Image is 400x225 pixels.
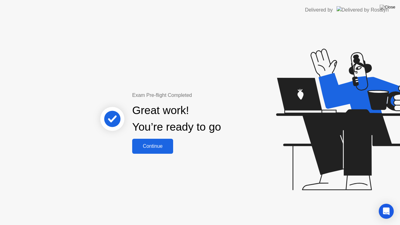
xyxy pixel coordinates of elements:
div: Continue [134,143,171,149]
img: Delivered by Rosalyn [337,6,389,13]
div: Open Intercom Messenger [379,204,394,219]
div: Exam Pre-flight Completed [132,92,261,99]
div: Great work! You’re ready to go [132,102,221,135]
button: Continue [132,139,173,154]
img: Close [380,5,395,10]
div: Delivered by [305,6,333,14]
